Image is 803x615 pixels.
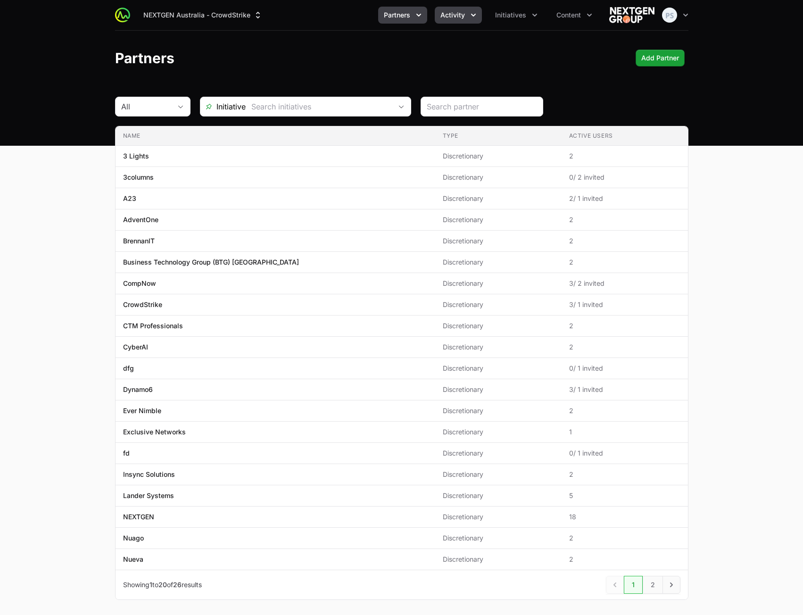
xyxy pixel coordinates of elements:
[138,7,268,24] div: Supplier switch menu
[569,491,680,500] span: 5
[569,236,680,246] span: 2
[569,427,680,437] span: 1
[149,581,152,589] span: 1
[435,126,562,146] th: Type
[443,533,554,543] span: Discretionary
[158,581,167,589] span: 20
[443,342,554,352] span: Discretionary
[569,258,680,267] span: 2
[569,300,680,309] span: 3 / 1 invited
[384,10,410,20] span: Partners
[123,449,130,458] p: fd
[116,97,190,116] button: All
[569,173,680,182] span: 0 / 2 invited
[641,52,679,64] span: Add Partner
[427,101,537,112] input: Search partner
[551,7,598,24] button: Content
[569,342,680,352] span: 2
[123,533,144,543] p: Nuago
[123,258,299,267] p: Business Technology Group (BTG) [GEOGRAPHIC_DATA]
[569,449,680,458] span: 0 / 1 invited
[173,581,182,589] span: 26
[569,555,680,564] span: 2
[130,7,598,24] div: Main navigation
[378,7,427,24] div: Partners menu
[569,533,680,543] span: 2
[443,491,554,500] span: Discretionary
[662,8,677,23] img: Peter Spillane
[443,258,554,267] span: Discretionary
[489,7,543,24] button: Initiatives
[562,126,688,146] th: Active Users
[443,279,554,288] span: Discretionary
[123,279,156,288] p: CompNow
[123,342,148,352] p: CyberAI
[440,10,465,20] span: Activity
[123,300,162,309] p: CrowdStrike
[123,151,149,161] p: 3 Lights
[443,236,554,246] span: Discretionary
[443,406,554,416] span: Discretionary
[569,364,680,373] span: 0 / 1 invited
[123,580,202,590] p: Showing to of results
[443,470,554,479] span: Discretionary
[636,50,685,66] div: Primary actions
[662,576,680,594] a: Next
[443,555,554,564] span: Discretionary
[435,7,482,24] button: Activity
[556,10,581,20] span: Content
[569,151,680,161] span: 2
[121,101,171,112] div: All
[489,7,543,24] div: Initiatives menu
[123,385,153,394] p: Dynamo6
[123,321,183,331] p: CTM Professionals
[624,576,643,594] a: 1
[123,194,136,203] p: A23
[116,126,435,146] th: Name
[443,215,554,224] span: Discretionary
[392,97,411,116] div: Open
[200,101,246,112] span: Initiative
[123,215,158,224] p: AdventOne
[123,470,175,479] p: Insync Solutions
[569,279,680,288] span: 3 / 2 invited
[123,173,154,182] p: 3columns
[551,7,598,24] div: Content menu
[123,555,143,564] p: Nueva
[569,194,680,203] span: 2 / 1 invited
[115,8,130,23] img: ActivitySource
[443,173,554,182] span: Discretionary
[569,512,680,522] span: 18
[443,151,554,161] span: Discretionary
[138,7,268,24] button: NEXTGEN Australia - CrowdStrike
[443,300,554,309] span: Discretionary
[443,364,554,373] span: Discretionary
[435,7,482,24] div: Activity menu
[643,576,663,594] a: 2
[123,491,174,500] p: Lander Systems
[609,6,654,25] img: NEXTGEN Australia
[569,385,680,394] span: 3 / 1 invited
[569,470,680,479] span: 2
[443,194,554,203] span: Discretionary
[569,406,680,416] span: 2
[123,236,155,246] p: BrennanIT
[115,50,174,66] h1: Partners
[123,512,154,522] p: NEXTGEN
[123,364,134,373] p: dfg
[378,7,427,24] button: Partners
[443,427,554,437] span: Discretionary
[443,512,554,522] span: Discretionary
[123,427,186,437] p: Exclusive Networks
[443,385,554,394] span: Discretionary
[495,10,526,20] span: Initiatives
[123,406,161,416] p: Ever Nimble
[636,50,685,66] button: Add Partner
[246,97,392,116] input: Search initiatives
[443,321,554,331] span: Discretionary
[443,449,554,458] span: Discretionary
[569,321,680,331] span: 2
[569,215,680,224] span: 2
